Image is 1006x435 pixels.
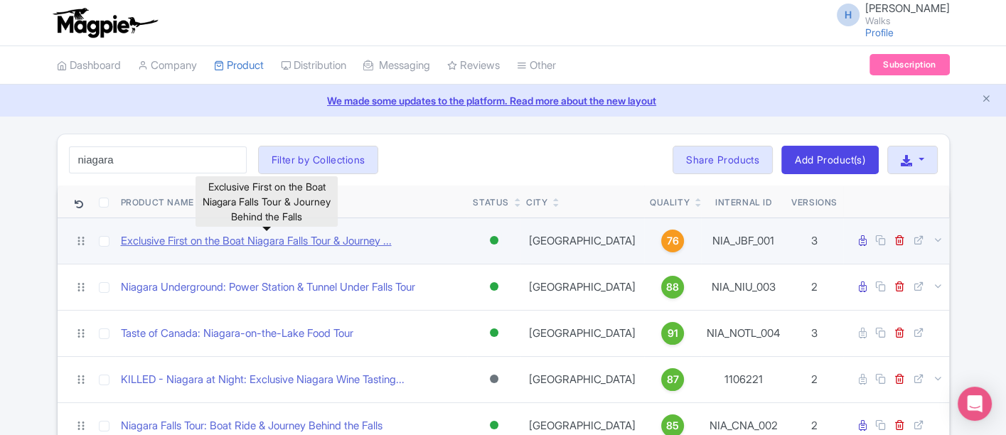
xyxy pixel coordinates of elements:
a: Product [214,46,264,85]
a: Taste of Canada: Niagara-on-the-Lake Food Tour [121,326,353,342]
span: 2 [811,372,818,386]
div: Active [487,323,501,343]
th: Internal ID [701,186,786,218]
a: Reviews [447,46,500,85]
button: Close announcement [981,92,992,108]
td: [GEOGRAPHIC_DATA] [520,217,644,264]
span: 87 [667,372,679,387]
a: Distribution [281,46,346,85]
a: Profile [865,26,894,38]
a: We made some updates to the platform. Read more about the new layout [9,93,997,108]
td: [GEOGRAPHIC_DATA] [520,356,644,402]
a: Share Products [673,146,773,174]
a: 91 [650,322,695,345]
span: 3 [811,234,818,247]
th: Versions [786,186,843,218]
a: Dashboard [57,46,121,85]
td: [GEOGRAPHIC_DATA] [520,264,644,310]
div: Exclusive First on the Boat Niagara Falls Tour & Journey Behind the Falls [196,176,338,227]
a: 88 [650,276,695,299]
a: 76 [650,230,695,252]
a: Messaging [363,46,430,85]
a: Other [517,46,556,85]
div: Quality [650,196,690,209]
div: Active [487,276,501,297]
a: H [PERSON_NAME] Walks [828,3,950,26]
a: KILLED - Niagara at Night: Exclusive Niagara Wine Tasting... [121,372,405,388]
span: 2 [811,280,818,294]
div: Archived [487,369,501,390]
button: Filter by Collections [258,146,379,174]
div: Product Name [121,196,194,209]
a: Subscription [869,54,949,75]
td: [GEOGRAPHIC_DATA] [520,310,644,356]
span: 76 [667,233,679,249]
span: H [837,4,860,26]
span: 88 [666,279,679,295]
div: Open Intercom Messenger [958,387,992,421]
small: Walks [865,16,950,26]
span: [PERSON_NAME] [865,1,950,15]
div: City [526,196,547,209]
img: logo-ab69f6fb50320c5b225c76a69d11143b.png [50,7,160,38]
span: 3 [811,326,818,340]
a: Company [138,46,197,85]
a: Niagara Underground: Power Station & Tunnel Under Falls Tour [121,279,415,296]
td: NIA_NOTL_004 [701,310,786,356]
td: NIA_JBF_001 [701,217,786,264]
input: Search product name, city, or interal id [69,146,247,173]
div: Active [487,230,501,251]
a: 87 [650,368,695,391]
td: NIA_NIU_003 [701,264,786,310]
a: Niagara Falls Tour: Boat Ride & Journey Behind the Falls [121,418,382,434]
span: 2 [811,419,818,432]
span: 91 [668,326,678,341]
div: Status [473,196,509,209]
a: Add Product(s) [781,146,879,174]
a: Exclusive First on the Boat Niagara Falls Tour & Journey ... [121,233,392,249]
td: 1106221 [701,356,786,402]
span: 85 [666,418,679,434]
